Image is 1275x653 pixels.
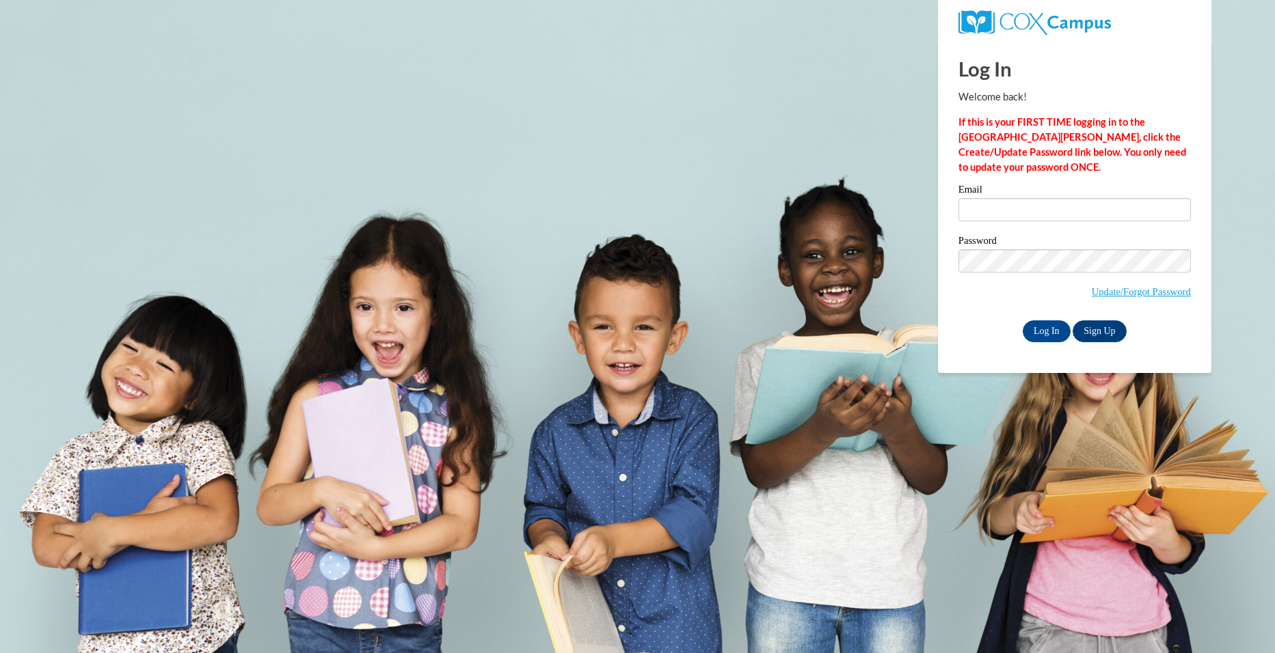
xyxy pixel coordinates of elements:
[958,10,1111,35] img: COX Campus
[1023,320,1071,342] input: Log In
[1092,286,1191,297] a: Update/Forgot Password
[958,236,1191,249] label: Password
[958,184,1191,198] label: Email
[958,55,1191,83] h1: Log In
[1073,320,1126,342] a: Sign Up
[958,16,1111,27] a: COX Campus
[958,116,1186,173] strong: If this is your FIRST TIME logging in to the [GEOGRAPHIC_DATA][PERSON_NAME], click the Create/Upd...
[958,89,1191,105] p: Welcome back!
